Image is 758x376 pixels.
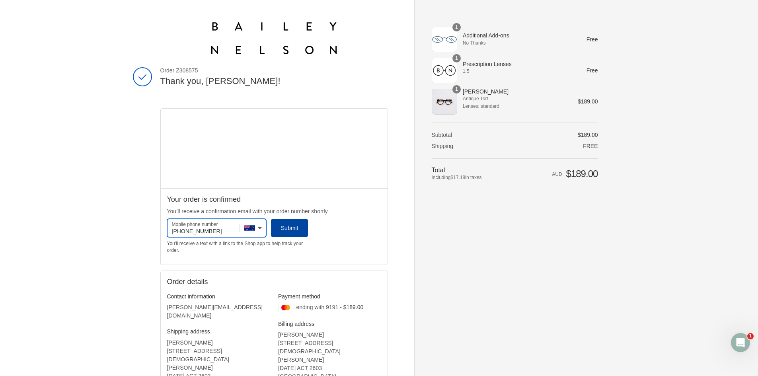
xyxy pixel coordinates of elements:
span: Additional Add-ons [463,32,567,39]
span: Shipping [432,143,454,149]
iframe: Intercom live chat [731,333,750,352]
img: Prescription Lenses - 1.5 [432,58,457,83]
input: Mobile phone number [167,219,266,237]
span: 1 [452,85,461,94]
img: Heni - Antique Tort [432,89,457,114]
span: Lenses: standard [463,103,567,110]
span: No Thanks [463,39,567,47]
span: ending with 9191 [296,304,338,310]
span: - $189.00 [340,304,363,310]
span: $189.00 [578,132,598,138]
div: You'll receive a text with a link to the Shop app to help track your order. [167,240,308,253]
span: Free [587,67,598,74]
span: $189.00 [566,168,598,179]
span: 1 [747,333,754,339]
span: [PERSON_NAME] [463,88,567,95]
span: 1 [452,23,461,31]
h3: Payment method [278,293,381,300]
span: $17.18 [451,175,466,180]
span: $189.00 [578,98,598,105]
span: Total [432,167,445,173]
h3: Billing address [278,320,381,327]
span: AUD [552,171,562,177]
span: Free [583,143,598,149]
h2: Your order is confirmed [167,195,381,204]
span: Order Z308575 [160,67,388,74]
span: Prescription Lenses [463,60,567,68]
p: You’ll receive a confirmation email with your order number shortly. [167,207,381,216]
h2: Thank you, [PERSON_NAME]! [160,76,388,87]
h3: Contact information [167,293,270,300]
span: Including in taxes [432,174,512,181]
bdo: [PERSON_NAME][EMAIL_ADDRESS][DOMAIN_NAME] [167,304,263,319]
span: Antique Tort [463,95,567,102]
iframe: Google map displaying pin point of shipping address: Red Hill, Australian Capital Territory [161,109,388,188]
h2: Order details [167,277,381,286]
img: Additional Add-ons - No Thanks [432,27,457,52]
img: Bailey Nelson Australia [211,22,337,54]
span: 1.5 [463,68,567,75]
th: Subtotal [432,131,512,138]
h3: Shipping address [167,328,270,335]
span: 1 [452,54,461,62]
span: Free [587,36,598,43]
span: Submit [281,225,298,231]
button: Submit [271,219,308,237]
